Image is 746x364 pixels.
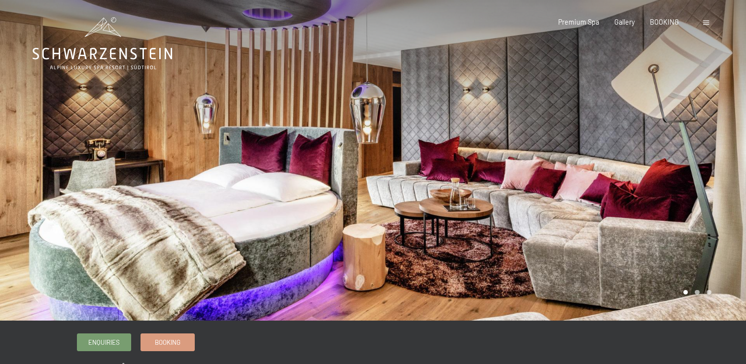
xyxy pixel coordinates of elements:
a: Booking [141,334,194,350]
a: Gallery [614,18,635,26]
a: Enquiries [77,334,131,350]
span: Enquiries [88,338,120,347]
span: Booking [155,338,180,347]
a: BOOKING [650,18,679,26]
a: Premium Spa [558,18,599,26]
